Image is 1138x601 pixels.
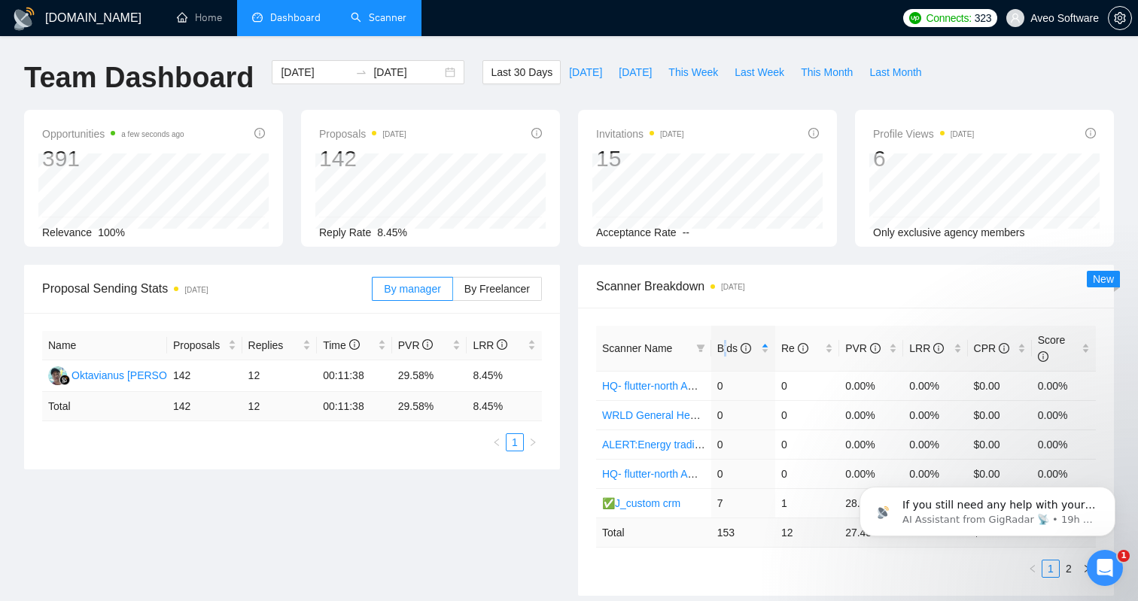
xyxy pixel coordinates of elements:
td: 12 [775,518,839,547]
span: info-circle [1085,128,1096,138]
li: 2 [1060,560,1078,578]
a: 2 [1060,560,1077,577]
td: 8.45 % [467,392,542,421]
td: 12 [242,360,318,392]
li: Previous Page [488,433,506,451]
span: Dashboard [270,11,321,24]
button: [DATE] [561,60,610,84]
span: filter [693,337,708,360]
td: 142 [167,360,242,392]
td: Total [596,518,711,547]
th: Replies [242,331,318,360]
td: 00:11:38 [317,392,392,421]
span: info-circle [999,343,1009,354]
td: 0 [711,430,775,459]
span: right [528,438,537,447]
th: Name [42,331,167,360]
iframe: Intercom live chat [1087,550,1123,586]
td: 29.58% [392,360,467,392]
a: 1 [507,434,523,451]
td: 0.00% [839,371,903,400]
input: End date [373,64,442,80]
td: $0.00 [968,430,1032,459]
th: Proposals [167,331,242,360]
button: setting [1108,6,1132,30]
td: 0.00% [1032,400,1096,430]
span: Acceptance Rate [596,226,677,238]
span: info-circle [933,343,944,354]
td: 29.58 % [392,392,467,421]
td: 0.00% [903,430,967,459]
span: info-circle [349,339,360,350]
span: [DATE] [619,64,652,80]
td: 0 [775,430,839,459]
a: ✅J_custom crm [602,497,680,509]
button: Last Month [861,60,930,84]
img: OO [48,366,67,385]
time: [DATE] [382,130,406,138]
span: left [1028,564,1037,573]
h1: Team Dashboard [24,60,254,96]
span: user [1010,13,1021,23]
td: Total [42,392,167,421]
span: info-circle [497,339,507,350]
time: [DATE] [721,283,744,291]
td: 0 [711,459,775,488]
span: Opportunities [42,125,184,143]
td: 153 [711,518,775,547]
span: Last Week [735,64,784,80]
span: info-circle [531,128,542,138]
span: 323 [975,10,991,26]
td: $0.00 [968,371,1032,400]
a: WRLD General Healthcare Segmentation Example [602,409,839,421]
img: gigradar-bm.png [59,375,70,385]
span: info-circle [798,343,808,354]
div: 6 [873,144,974,173]
span: swap-right [355,66,367,78]
span: Only exclusive agency members [873,226,1025,238]
td: 00:11:38 [317,360,392,392]
span: PVR [845,342,881,354]
span: LRR [909,342,944,354]
td: 0 [711,400,775,430]
span: Bids [717,342,751,354]
a: HQ- flutter-north AM [GEOGRAPHIC_DATA] [602,380,809,392]
button: Last Week [726,60,793,84]
time: [DATE] [184,286,208,294]
td: 142 [167,392,242,421]
td: 0.00% [1032,430,1096,459]
span: Scanner Name [602,342,672,354]
span: Reply Rate [319,226,371,238]
span: This Week [668,64,718,80]
li: Previous Page [1024,560,1042,578]
td: 0.00% [839,430,903,459]
span: filter [696,344,705,353]
span: info-circle [870,343,881,354]
span: LRR [473,339,507,351]
a: ALERT:Energy trading [602,439,706,451]
span: Proposals [173,337,225,354]
td: 7 [711,488,775,518]
span: This Month [801,64,853,80]
time: [DATE] [951,130,974,138]
td: 0.00% [839,400,903,430]
span: 100% [98,226,125,238]
div: 142 [319,144,406,173]
td: 0 [775,400,839,430]
span: By manager [384,283,440,295]
img: logo [12,7,36,31]
a: setting [1108,12,1132,24]
span: Score [1038,334,1066,363]
td: 0 [775,459,839,488]
span: to [355,66,367,78]
a: 1 [1042,560,1059,577]
div: 15 [596,144,684,173]
button: [DATE] [610,60,660,84]
span: 8.45% [377,226,407,238]
span: Relevance [42,226,92,238]
span: Proposals [319,125,406,143]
